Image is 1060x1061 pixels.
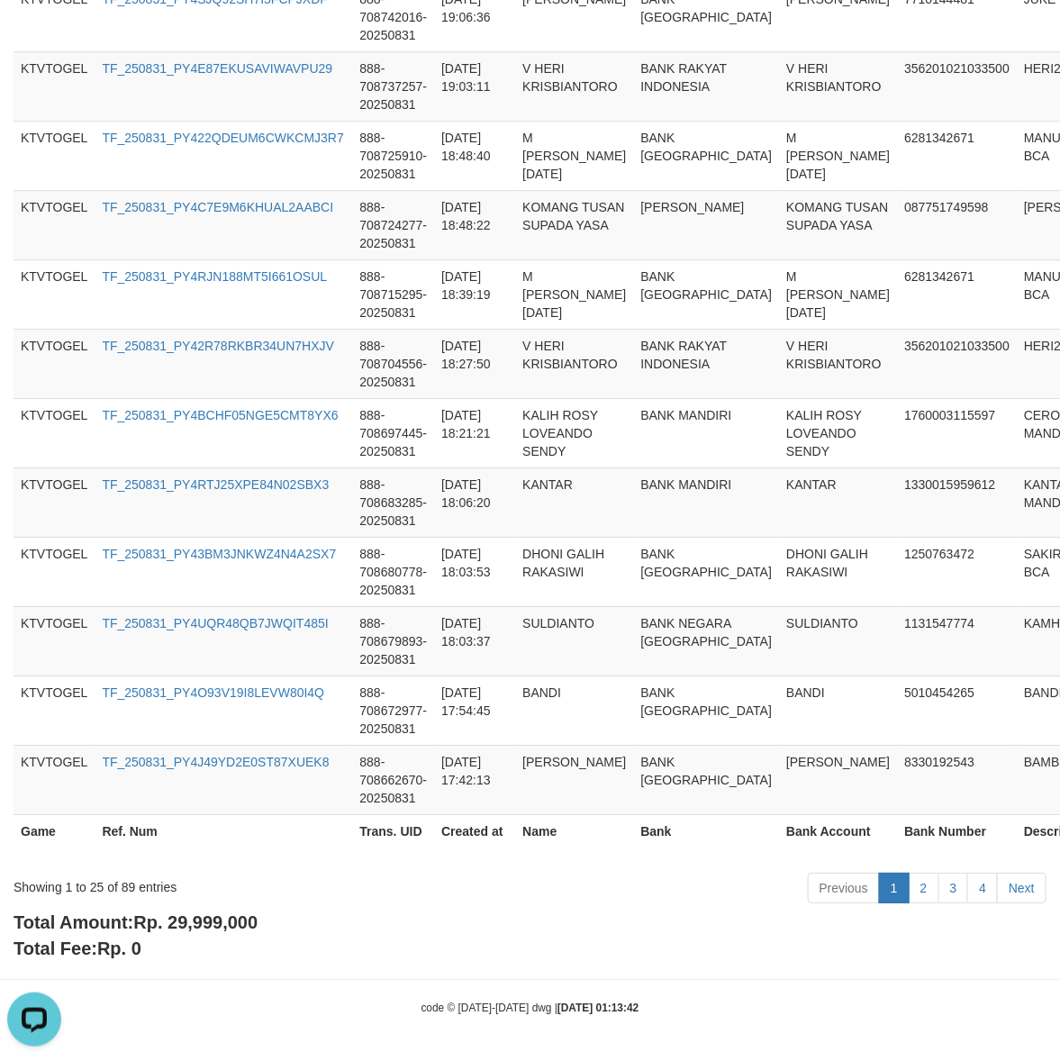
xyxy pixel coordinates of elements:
a: 1 [879,873,910,903]
td: BANK MANDIRI [633,467,779,537]
a: Previous [808,873,880,903]
td: KTVTOGEL [14,606,95,676]
td: BANK MANDIRI [633,398,779,467]
td: [DATE] 18:03:37 [434,606,515,676]
td: [DATE] 17:54:45 [434,676,515,745]
strong: [DATE] 01:13:42 [557,1002,639,1014]
td: KTVTOGEL [14,329,95,398]
td: KANTAR [515,467,633,537]
th: Ref. Num [95,814,352,866]
td: 356201021033500 [897,329,1017,398]
td: 1250763472 [897,537,1017,606]
th: Trans. UID [352,814,434,866]
span: Rp. 0 [97,939,141,958]
td: 888-708715295-20250831 [352,259,434,329]
td: KANTAR [779,467,897,537]
td: KTVTOGEL [14,467,95,537]
a: TF_250831_PY4BCHF05NGE5CMT8YX6 [102,408,338,422]
td: [DATE] 18:21:21 [434,398,515,467]
td: KTVTOGEL [14,121,95,190]
td: BANK NEGARA [GEOGRAPHIC_DATA] [633,606,779,676]
th: Bank [633,814,779,866]
td: 888-708662670-20250831 [352,745,434,814]
td: [PERSON_NAME] [779,745,897,814]
td: KOMANG TUSAN SUPADA YASA [515,190,633,259]
td: SULDIANTO [515,606,633,676]
div: Showing 1 to 25 of 89 entries [14,871,428,896]
a: TF_250831_PY4C7E9M6KHUAL2AABCI [102,200,333,214]
td: M [PERSON_NAME][DATE] [515,121,633,190]
td: 356201021033500 [897,51,1017,121]
a: 3 [938,873,969,903]
td: KALIH ROSY LOVEANDO SENDY [779,398,897,467]
td: [DATE] 18:48:40 [434,121,515,190]
td: M [PERSON_NAME][DATE] [779,121,897,190]
td: BANK [GEOGRAPHIC_DATA] [633,259,779,329]
a: TF_250831_PY4UQR48QB7JWQIT485I [102,616,328,630]
span: Rp. 29,999,000 [133,912,258,932]
td: 888-708725910-20250831 [352,121,434,190]
a: TF_250831_PY43BM3JNKWZ4N4A2SX7 [102,547,336,561]
a: TF_250831_PY4E87EKUSAVIWAVPU29 [102,61,332,76]
a: TF_250831_PY42R78RKBR34UN7HXJV [102,339,334,353]
button: Open LiveChat chat widget [7,7,61,61]
a: TF_250831_PY4O93V19I8LEVW80I4Q [102,685,324,700]
b: Total Fee: [14,939,141,958]
b: Total Amount: [14,912,258,932]
td: 888-708683285-20250831 [352,467,434,537]
td: BANDI [779,676,897,745]
td: 5010454265 [897,676,1017,745]
td: [DATE] 18:39:19 [434,259,515,329]
td: KOMANG TUSAN SUPADA YASA [779,190,897,259]
td: V HERI KRISBIANTORO [515,329,633,398]
td: 1330015959612 [897,467,1017,537]
td: 087751749598 [897,190,1017,259]
td: 6281342671 [897,121,1017,190]
td: KTVTOGEL [14,190,95,259]
td: BANK [GEOGRAPHIC_DATA] [633,676,779,745]
td: 8330192543 [897,745,1017,814]
td: [DATE] 18:03:53 [434,537,515,606]
a: TF_250831_PY4RTJ25XPE84N02SBX3 [102,477,329,492]
td: BANDI [515,676,633,745]
a: TF_250831_PY4J49YD2E0ST87XUEK8 [102,755,329,769]
td: KTVTOGEL [14,398,95,467]
a: 4 [967,873,998,903]
td: 888-708672977-20250831 [352,676,434,745]
a: 2 [909,873,939,903]
td: V HERI KRISBIANTORO [779,51,897,121]
td: BANK RAKYAT INDONESIA [633,51,779,121]
td: V HERI KRISBIANTORO [779,329,897,398]
td: 888-708737257-20250831 [352,51,434,121]
td: M [PERSON_NAME][DATE] [779,259,897,329]
td: BANK [GEOGRAPHIC_DATA] [633,121,779,190]
td: 888-708697445-20250831 [352,398,434,467]
th: Created at [434,814,515,866]
td: KTVTOGEL [14,51,95,121]
td: SULDIANTO [779,606,897,676]
td: 888-708680778-20250831 [352,537,434,606]
td: 888-708704556-20250831 [352,329,434,398]
td: DHONI GALIH RAKASIWI [515,537,633,606]
td: BANK [GEOGRAPHIC_DATA] [633,745,779,814]
th: Game [14,814,95,866]
a: TF_250831_PY4RJN188MT5I661OSUL [102,269,327,284]
td: KTVTOGEL [14,259,95,329]
td: 6281342671 [897,259,1017,329]
td: [PERSON_NAME] [515,745,633,814]
td: M [PERSON_NAME][DATE] [515,259,633,329]
small: code © [DATE]-[DATE] dwg | [421,1002,639,1014]
td: [DATE] 17:42:13 [434,745,515,814]
td: KTVTOGEL [14,537,95,606]
td: 888-708724277-20250831 [352,190,434,259]
td: DHONI GALIH RAKASIWI [779,537,897,606]
td: [PERSON_NAME] [633,190,779,259]
td: [DATE] 18:27:50 [434,329,515,398]
td: V HERI KRISBIANTORO [515,51,633,121]
td: 1131547774 [897,606,1017,676]
td: BANK [GEOGRAPHIC_DATA] [633,537,779,606]
td: [DATE] 18:48:22 [434,190,515,259]
td: 1760003115597 [897,398,1017,467]
th: Name [515,814,633,866]
td: KTVTOGEL [14,745,95,814]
